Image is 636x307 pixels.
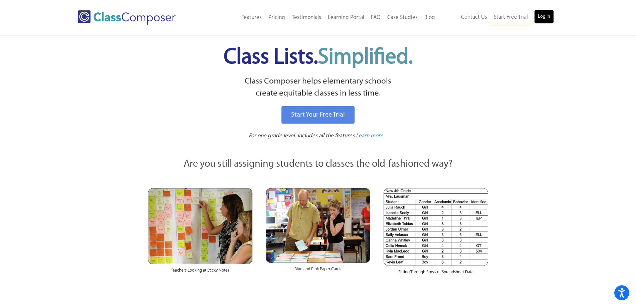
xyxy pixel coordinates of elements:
a: Pricing [265,10,288,25]
div: Blue and Pink Paper Cards [266,263,370,279]
a: Learning Portal [325,10,368,25]
a: Learn more. [356,132,385,140]
img: Teachers Looking at Sticky Notes [148,188,252,264]
img: Blue and Pink Paper Cards [266,188,370,263]
div: Sifting Through Rows of Spreadsheet Data [384,266,488,282]
span: Class Lists. [224,47,413,68]
p: Class Composer helps elementary schools create equitable classes in less time. [147,75,489,100]
span: Start Your Free Trial [291,112,345,118]
a: Features [238,10,265,25]
a: Contact Us [458,10,490,25]
span: Learn more. [356,133,385,139]
img: Class Composer [78,10,176,25]
div: Teachers Looking at Sticky Notes [148,264,252,280]
a: Testimonials [288,10,325,25]
span: Simplified. [318,47,413,68]
nav: Header Menu [203,10,438,25]
a: Start Free Trial [490,10,531,25]
a: FAQ [368,10,384,25]
p: Are you still assigning students to classes the old-fashioned way? [148,157,488,172]
img: Spreadsheets [384,188,488,266]
nav: Header Menu [438,10,554,25]
a: Start Your Free Trial [281,106,355,124]
span: For one grade level. Includes all the features. [249,133,356,139]
a: Log In [535,10,554,23]
a: Case Studies [384,10,421,25]
a: Blog [421,10,438,25]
